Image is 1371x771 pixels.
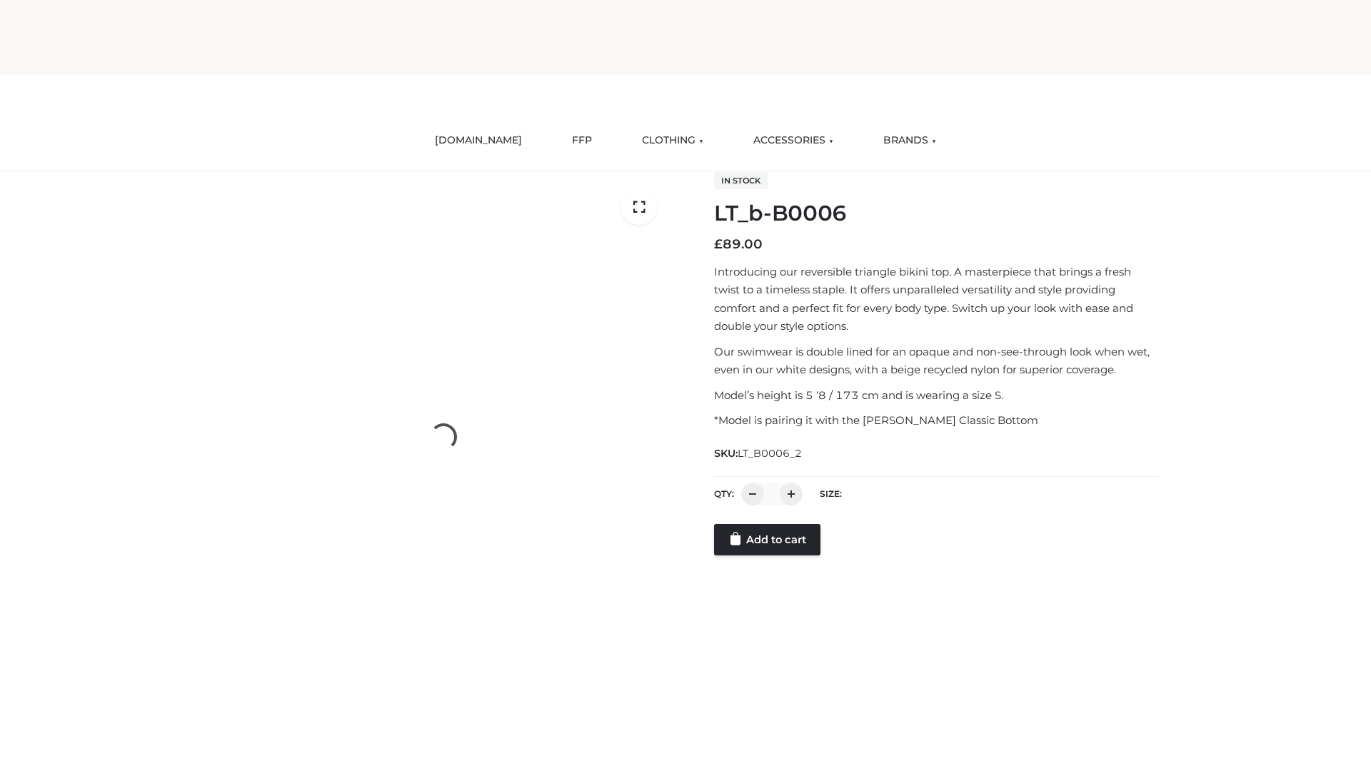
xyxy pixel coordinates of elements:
a: CLOTHING [631,125,714,156]
p: Model’s height is 5 ‘8 / 173 cm and is wearing a size S. [714,386,1159,405]
p: *Model is pairing it with the [PERSON_NAME] Classic Bottom [714,411,1159,430]
a: Add to cart [714,524,820,555]
label: QTY: [714,488,734,499]
h1: LT_b-B0006 [714,201,1159,226]
label: Size: [820,488,842,499]
p: Our swimwear is double lined for an opaque and non-see-through look when wet, even in our white d... [714,343,1159,379]
a: FFP [561,125,603,156]
span: In stock [714,172,768,189]
a: [DOMAIN_NAME] [424,125,533,156]
span: £ [714,236,723,252]
span: SKU: [714,445,803,462]
bdi: 89.00 [714,236,763,252]
span: LT_B0006_2 [738,447,802,460]
p: Introducing our reversible triangle bikini top. A masterpiece that brings a fresh twist to a time... [714,263,1159,336]
a: BRANDS [873,125,947,156]
a: ACCESSORIES [743,125,844,156]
